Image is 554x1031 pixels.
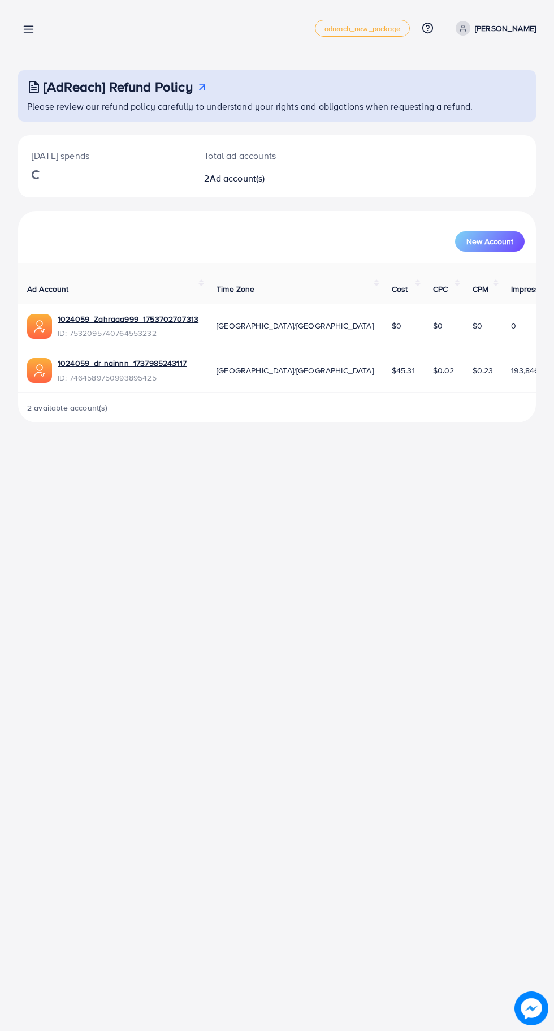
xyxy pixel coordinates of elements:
button: New Account [455,231,525,252]
img: ic-ads-acc.e4c84228.svg [27,358,52,383]
img: image [514,991,548,1025]
span: ID: 7464589750993895425 [58,372,187,383]
span: Impression [511,283,551,295]
span: $0 [473,320,482,331]
a: [PERSON_NAME] [451,21,536,36]
span: Ad account(s) [210,172,265,184]
span: [GEOGRAPHIC_DATA]/[GEOGRAPHIC_DATA] [217,320,374,331]
span: CPC [433,283,448,295]
span: 193,846 [511,365,539,376]
span: $0 [433,320,443,331]
img: ic-ads-acc.e4c84228.svg [27,314,52,339]
span: adreach_new_package [324,25,400,32]
a: adreach_new_package [315,20,410,37]
p: [DATE] spends [32,149,177,162]
p: Please review our refund policy carefully to understand your rights and obligations when requesti... [27,100,529,113]
span: $0.02 [433,365,455,376]
span: $0 [392,320,401,331]
span: CPM [473,283,488,295]
span: Ad Account [27,283,69,295]
h2: 2 [204,173,306,184]
span: $0.23 [473,365,494,376]
span: [GEOGRAPHIC_DATA]/[GEOGRAPHIC_DATA] [217,365,374,376]
span: New Account [466,238,513,245]
a: 1024059_dr nainnn_1737985243117 [58,357,187,369]
p: Total ad accounts [204,149,306,162]
span: 0 [511,320,516,331]
span: Cost [392,283,408,295]
span: ID: 7532095740764553232 [58,327,198,339]
span: Time Zone [217,283,254,295]
a: 1024059_Zahraaa999_1753702707313 [58,313,198,325]
span: $45.31 [392,365,415,376]
span: 2 available account(s) [27,402,108,413]
p: [PERSON_NAME] [475,21,536,35]
h3: [AdReach] Refund Policy [44,79,193,95]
